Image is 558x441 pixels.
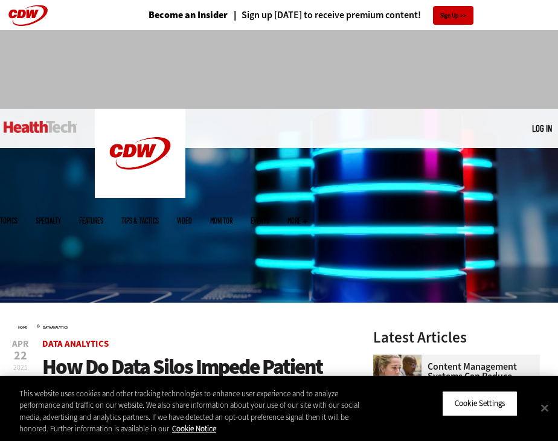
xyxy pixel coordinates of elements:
[12,350,28,362] span: 22
[19,388,365,435] div: This website uses cookies and other tracking technologies to enhance user experience and to analy...
[531,394,558,421] button: Close
[42,353,322,404] span: How Do Data Silos Impede Patient Care and Provider Efficiency?
[36,217,61,224] span: Specialty
[532,122,552,135] div: User menu
[251,217,269,224] a: Events
[59,42,499,97] iframe: advertisement
[121,217,159,224] a: Tips & Tactics
[149,10,228,20] a: Become an Insider
[532,123,552,134] a: Log in
[18,325,27,330] a: Home
[4,121,77,133] img: Home
[228,10,421,20] a: Sign up [DATE] to receive premium content!
[442,391,518,416] button: Cookie Settings
[18,321,362,330] div: »
[95,109,185,198] img: Home
[13,362,28,372] span: 2025
[373,355,428,364] a: nurses talk in front of desktop computer
[433,6,473,25] a: Sign Up
[42,338,109,350] a: Data Analytics
[373,330,540,345] h3: Latest Articles
[43,325,68,330] a: Data Analytics
[79,217,103,224] a: Features
[287,217,307,224] span: More
[177,217,192,224] a: Video
[172,423,216,434] a: More information about your privacy
[12,340,28,349] span: Apr
[373,355,422,403] img: nurses talk in front of desktop computer
[95,188,185,201] a: CDW
[373,362,533,401] a: Content Management Systems Can Reduce Burnout Among Clinical and Nonclinical Workers
[210,217,232,224] a: MonITor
